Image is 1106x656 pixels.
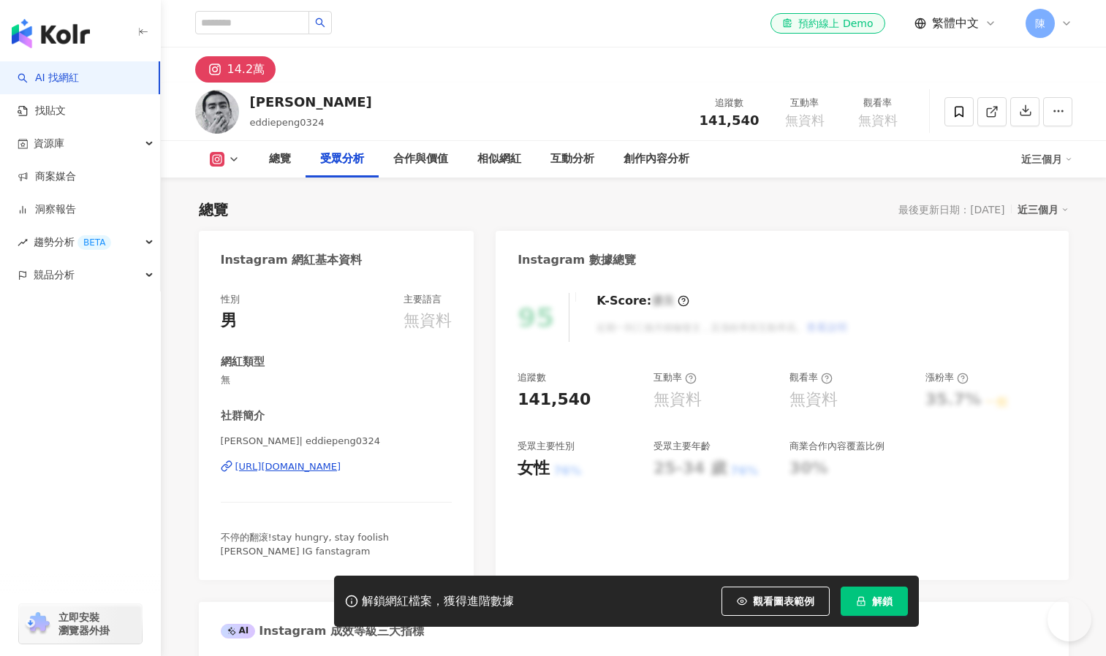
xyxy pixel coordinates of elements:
[477,150,521,168] div: 相似網紅
[221,408,265,424] div: 社群簡介
[789,371,833,384] div: 觀看率
[12,19,90,48] img: logo
[227,59,265,80] div: 14.2萬
[789,389,838,411] div: 無資料
[221,623,424,639] div: Instagram 成效等級三大指標
[550,150,594,168] div: 互動分析
[315,18,325,28] span: search
[596,293,689,309] div: K-Score :
[221,373,452,386] span: 無
[404,310,452,332] div: 無資料
[18,71,79,85] a: searchAI 找網紅
[221,435,452,448] span: [PERSON_NAME]| eddiepeng0324
[250,93,372,111] div: [PERSON_NAME]
[654,389,702,411] div: 無資料
[221,310,237,332] div: 男
[518,389,591,411] div: 141,540
[320,150,364,168] div: 受眾分析
[700,96,760,110] div: 追蹤數
[250,117,325,128] span: eddiepeng0324
[18,169,76,184] a: 商案媒合
[654,440,711,453] div: 受眾主要年齡
[850,96,906,110] div: 觀看率
[770,13,885,34] a: 預約線上 Demo
[23,612,52,636] img: chrome extension
[19,604,142,644] a: chrome extension立即安裝 瀏覽器外掛
[777,96,833,110] div: 互動率
[199,199,228,220] div: 總覽
[789,440,885,453] div: 商業合作內容覆蓋比例
[1035,15,1045,31] span: 陳
[221,354,265,370] div: 網紅類型
[77,235,111,250] div: BETA
[785,113,825,128] span: 無資料
[221,460,452,473] a: [URL][DOMAIN_NAME]
[932,15,979,31] span: 繁體中文
[221,293,240,306] div: 性別
[34,226,111,259] span: 趨勢分析
[34,127,64,160] span: 資源庫
[856,596,866,606] span: lock
[58,611,110,637] span: 立即安裝 瀏覽器外掛
[518,371,546,384] div: 追蹤數
[518,440,575,453] div: 受眾主要性別
[362,594,514,609] div: 解鎖網紅檔案，獲得進階數據
[195,56,276,83] button: 14.2萬
[700,112,760,128] span: 141,540
[18,202,76,217] a: 洞察報告
[221,624,256,638] div: AI
[925,371,969,384] div: 漲粉率
[1018,200,1069,219] div: 近三個月
[753,595,814,607] span: 觀看圖表範例
[221,532,390,556] span: 不停的翻滚!stay hungry, stay foolish [PERSON_NAME] IG fanstagram
[1021,148,1072,171] div: 近三個月
[269,150,291,168] div: 總覽
[841,587,908,616] button: 解鎖
[221,252,363,268] div: Instagram 網紅基本資料
[518,457,550,480] div: 女性
[858,113,898,128] span: 無資料
[898,204,1004,216] div: 最後更新日期：[DATE]
[518,252,636,268] div: Instagram 數據總覽
[721,587,830,616] button: 觀看圖表範例
[18,237,28,248] span: rise
[34,259,75,291] span: 競品分析
[393,150,448,168] div: 合作與價值
[624,150,689,168] div: 創作內容分析
[872,595,893,607] span: 解鎖
[235,460,341,473] div: [URL][DOMAIN_NAME]
[18,104,66,118] a: 找貼文
[404,293,442,306] div: 主要語言
[782,16,873,31] div: 預約線上 Demo
[195,90,239,134] img: KOL Avatar
[654,371,697,384] div: 互動率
